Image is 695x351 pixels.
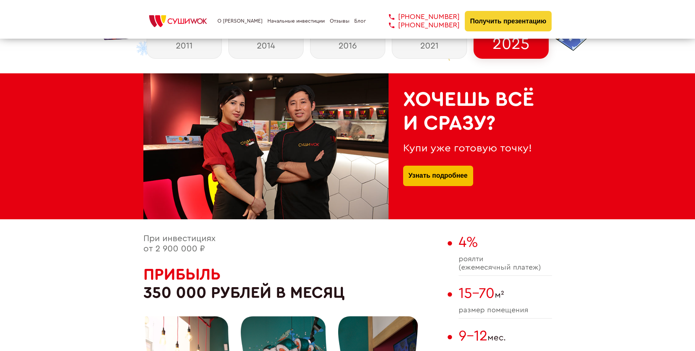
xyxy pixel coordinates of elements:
[403,88,537,135] h2: Хочешь всё и сразу?
[459,286,495,301] span: 15-70
[459,285,552,302] span: м²
[409,166,468,186] a: Узнать подробнее
[267,18,325,24] a: Начальные инвестиции
[143,234,216,253] span: При инвестициях от 2 900 000 ₽
[310,32,385,59] div: 2016
[228,32,304,59] div: 2014
[330,18,350,24] a: Отзывы
[403,142,537,154] div: Купи уже готовую точку!
[217,18,263,24] a: О [PERSON_NAME]
[459,329,487,343] span: 9-12
[143,13,213,29] img: СУШИWOK
[147,32,222,59] div: 2011
[459,306,552,315] span: размер помещения
[474,32,549,59] div: 2025
[459,235,478,250] span: 4%
[143,265,444,302] h2: 350 000 рублей в месяц
[459,255,552,272] span: роялти (ежемесячный платеж)
[378,13,460,21] a: [PHONE_NUMBER]
[403,166,473,186] button: Узнать подробнее
[465,11,552,31] button: Получить презентацию
[378,21,460,30] a: [PHONE_NUMBER]
[392,32,467,59] div: 2021
[459,328,552,344] span: мес.
[354,18,366,24] a: Блог
[143,266,221,282] span: Прибыль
